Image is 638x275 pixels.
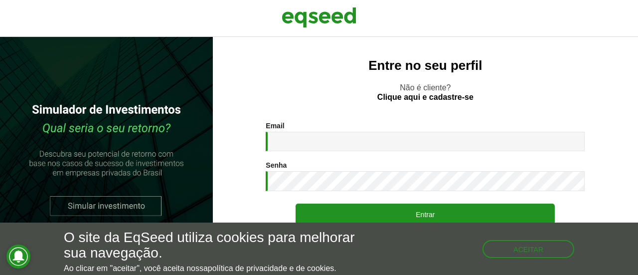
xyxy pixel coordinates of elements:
label: Senha [266,162,287,169]
a: Clique aqui e cadastre-se [377,93,474,101]
p: Não é cliente? [233,83,618,102]
h5: O site da EqSeed utiliza cookies para melhorar sua navegação. [64,230,370,261]
button: Aceitar [482,240,574,258]
a: política de privacidade e de cookies [208,265,334,273]
p: Ao clicar em "aceitar", você aceita nossa . [64,264,370,273]
img: EqSeed Logo [282,5,356,30]
h2: Entre no seu perfil [233,58,618,73]
button: Entrar [296,204,555,225]
label: Email [266,122,284,129]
